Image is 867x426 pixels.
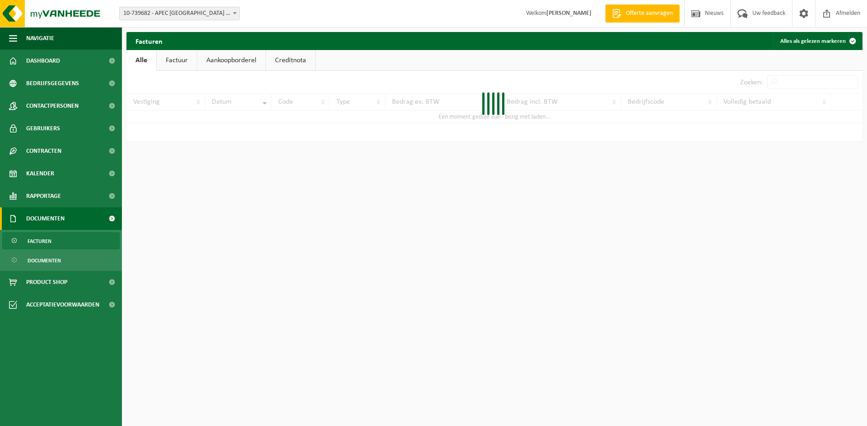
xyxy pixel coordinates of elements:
[26,293,99,316] span: Acceptatievoorwaarden
[546,10,592,17] strong: [PERSON_NAME]
[773,32,862,50] button: Alles als gelezen markeren
[26,207,65,230] span: Documenten
[26,72,79,95] span: Bedrijfsgegevens
[28,252,61,269] span: Documenten
[624,9,675,18] span: Offerte aanvragen
[2,252,120,269] a: Documenten
[26,271,67,293] span: Product Shop
[120,7,239,20] span: 10-739682 - APEC BELGIUM BV - DEINZE
[26,185,61,207] span: Rapportage
[28,233,51,250] span: Facturen
[2,232,120,249] a: Facturen
[126,32,172,50] h2: Facturen
[26,140,61,162] span: Contracten
[26,95,79,117] span: Contactpersonen
[26,162,54,185] span: Kalender
[266,50,315,71] a: Creditnota
[197,50,266,71] a: Aankoopborderel
[157,50,197,71] a: Factuur
[126,50,156,71] a: Alle
[26,50,60,72] span: Dashboard
[26,117,60,140] span: Gebruikers
[119,7,240,20] span: 10-739682 - APEC BELGIUM BV - DEINZE
[26,27,54,50] span: Navigatie
[605,5,680,23] a: Offerte aanvragen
